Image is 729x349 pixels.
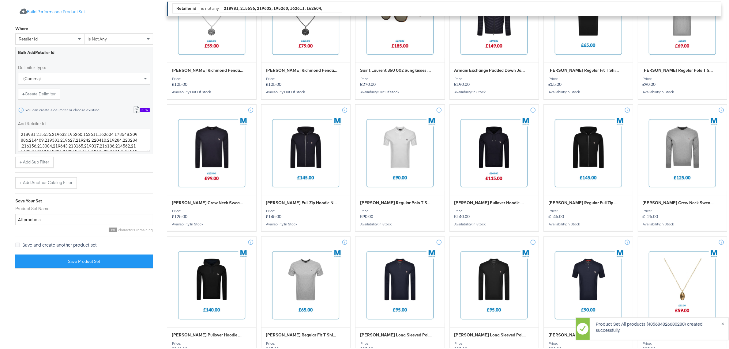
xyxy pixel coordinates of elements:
p: £270.00 [360,75,440,86]
span: Saint Laurent 360 002 Sunglasses Brown [360,66,432,72]
div: Price: [643,207,723,212]
p: £145.00 [266,207,346,218]
button: × [717,316,728,327]
span: Paul Smith Regular Fit T Shirt Grey [266,331,338,336]
p: Product Set All products (405684826680280) created successfully. [596,319,721,332]
span: Paul Smith Crew Neck Sweatshirt Navy [172,198,243,204]
div: Price: [360,75,440,79]
button: + Add Sub Filter [15,155,54,166]
span: , (comma) [21,74,41,80]
div: Price: [454,75,534,79]
span: Save and create another product set [22,240,97,246]
span: in stock [190,220,203,225]
label: Delimiter Type: [18,63,150,69]
span: in stock [378,220,392,225]
span: Paul Smith Full Zip Hoodie Navy [266,198,338,204]
div: Availability : [548,221,628,225]
div: New [140,106,150,111]
span: is not any [88,35,107,40]
p: £125.00 [643,207,723,218]
div: Availability : [454,221,534,225]
span: Armani Exchange Padded Down Jacket Navy [454,66,526,72]
span: in stock [284,220,298,225]
div: Availability : [360,221,440,225]
button: + Add Another Catalog Filter [15,176,77,187]
p: £90.00 [643,75,723,86]
span: Paul Smith Long Sleeved Polo T Shirt Navy [360,331,432,336]
div: Availability : [266,88,346,93]
span: Paul Smith Regular Full Zip Hoodie Black [548,198,620,204]
div: You can create a delimiter or choose existing. [25,106,100,111]
p: £65.00 [548,75,628,86]
span: in stock [473,220,486,225]
label: Product Set Name: [15,204,153,210]
span: Paul Smith Pullover Hoodie Black [172,331,243,336]
span: Vivienne Westwood Richmond Pendant Silver [172,66,243,72]
p: £190.00 [454,75,534,86]
span: out of stock [284,88,305,93]
button: +Create Delimiter [18,87,60,98]
span: Paul Smith Regular Fit T Shirt Black [548,66,620,72]
div: Availability : [172,221,252,225]
div: Retailer id [173,2,200,12]
strong: + [22,90,25,95]
p: £105.00 [266,75,346,86]
span: retailer id [19,35,38,40]
span: in stock [567,88,580,93]
div: Price: [454,340,534,344]
span: in stock [473,88,486,93]
div: Price: [643,75,723,79]
div: Price: [454,207,534,212]
input: Give your set a descriptive name [15,213,153,224]
span: Paul Smith Regular Polo T Shirt Grey [643,66,714,72]
span: Vivienne Westwood Richmond Pendant Gunmetal [266,66,338,72]
div: is not any [200,4,220,10]
textarea: 218981,215536,219632,195260,162611,162604,178548,209886,214409,219381,219627,219242,220410,219284... [18,127,150,150]
div: Availability : [548,88,628,93]
div: Availability : [454,88,534,93]
div: Bulk Add Retailer Id [18,48,150,54]
div: Price: [360,207,440,212]
div: Where [15,24,28,30]
span: Paul Smith Pullover Hoodie Navy [454,198,526,204]
span: Paul Smith Crew Neck Sweatshirt Grey [643,198,714,204]
div: Price: [266,75,346,79]
div: Price: [548,207,628,212]
div: 218981, 215536, 219632, 195260, 162611, 162604, 178548, 209886, 214409, 219381, 219627, 219242, 2... [220,2,342,11]
div: Availability : [266,221,346,225]
button: Save Product Set [15,253,153,267]
p: £145.00 [548,207,628,218]
p: £140.00 [454,207,534,218]
div: Price: [172,75,252,79]
span: out of stock [190,88,211,93]
div: Price: [548,75,628,79]
div: Availability : [643,88,723,93]
div: Save Your Set [15,197,153,202]
span: 88 [109,226,117,231]
div: Price: [548,340,628,344]
div: Price: [172,340,252,344]
div: Price: [172,207,252,212]
span: Paul Smith Long Sleeved Polo T Shirt Black [454,331,526,336]
span: in stock [661,220,674,225]
label: Add Retailer Id [18,119,150,125]
p: £105.00 [172,75,252,86]
button: New [129,103,154,114]
p: £90.00 [360,207,440,218]
div: Availability : [360,88,440,93]
div: Availability : [643,221,723,225]
div: characters remaining [15,226,153,231]
span: in stock [567,220,580,225]
span: Paul Smith Regular Polo T Shirt White [360,198,432,204]
span: in stock [661,88,674,93]
p: £125.00 [172,207,252,218]
div: Price: [266,340,346,344]
div: Availability : [172,88,252,93]
span: Paul Smith Regular Polo T Shirt Navy [548,331,620,336]
span: out of stock [378,88,399,93]
div: Price: [266,207,346,212]
button: Build Performance Product Set [15,5,89,16]
div: Price: [360,340,440,344]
